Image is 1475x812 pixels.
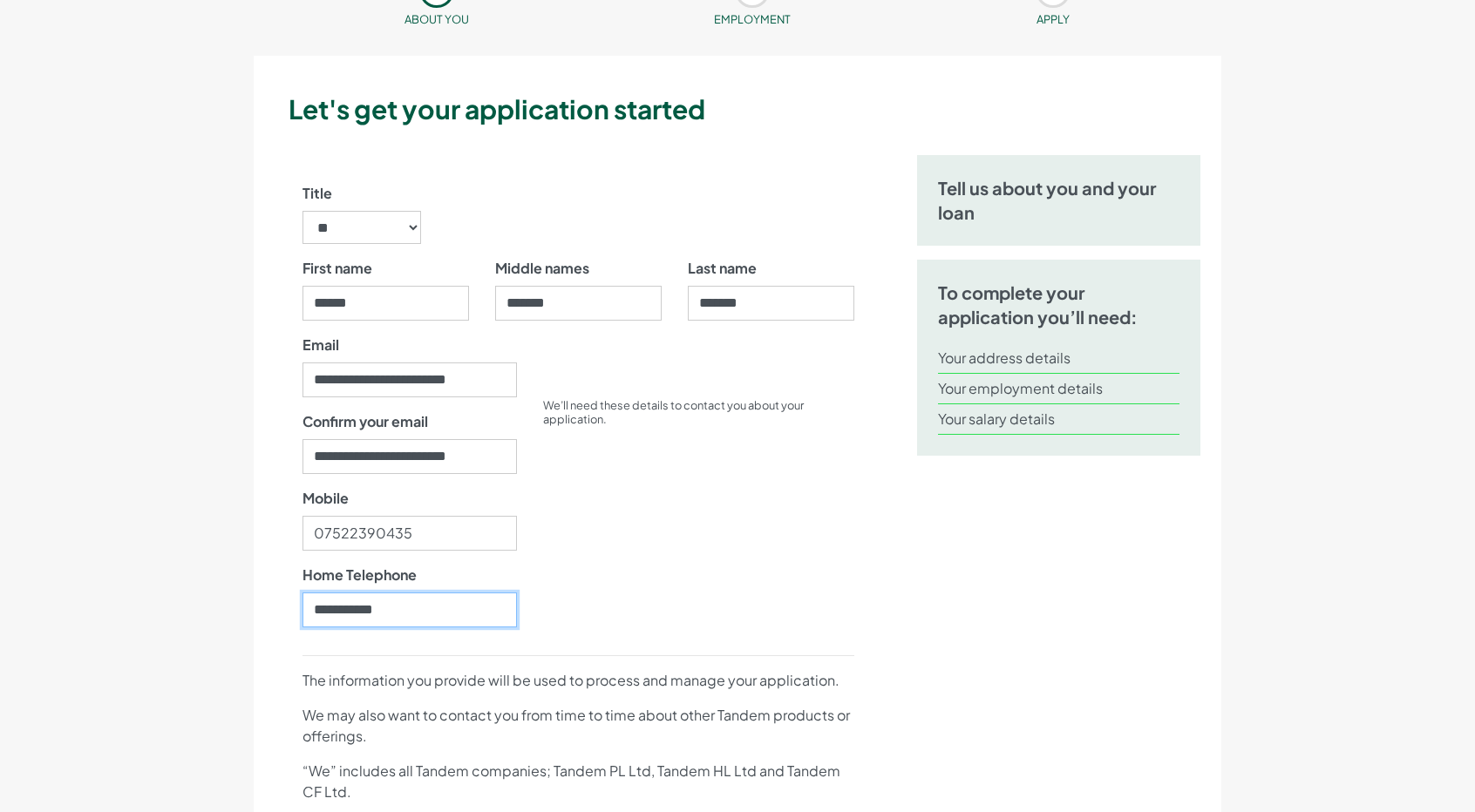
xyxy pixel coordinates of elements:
label: Confirm your email [302,411,428,432]
label: Last name [688,258,757,279]
label: Home Telephone [302,565,417,585]
label: Middle names [495,258,589,279]
small: We’ll need these details to contact you about your application. [543,398,804,426]
li: Your employment details [938,374,1179,404]
h3: Let's get your application started [289,91,1214,127]
small: Employment [714,12,791,26]
h5: Tell us about you and your loan [938,176,1179,225]
p: The information you provide will be used to process and manage your application. [302,670,854,691]
label: Mobile [302,488,349,509]
label: Email [302,335,339,355]
li: Your salary details [938,404,1179,435]
small: About you [404,12,469,26]
small: APPLY [1037,12,1070,26]
p: We may also want to contact you from time to time about other Tandem products or offerings. [302,705,854,747]
p: “We” includes all Tandem companies; Tandem PL Ltd, Tandem HL Ltd and Tandem CF Ltd. [302,761,854,802]
h5: To complete your application you’ll need: [938,281,1179,329]
label: Title [302,183,332,204]
li: Your address details [938,343,1179,374]
label: First name [302,258,372,279]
